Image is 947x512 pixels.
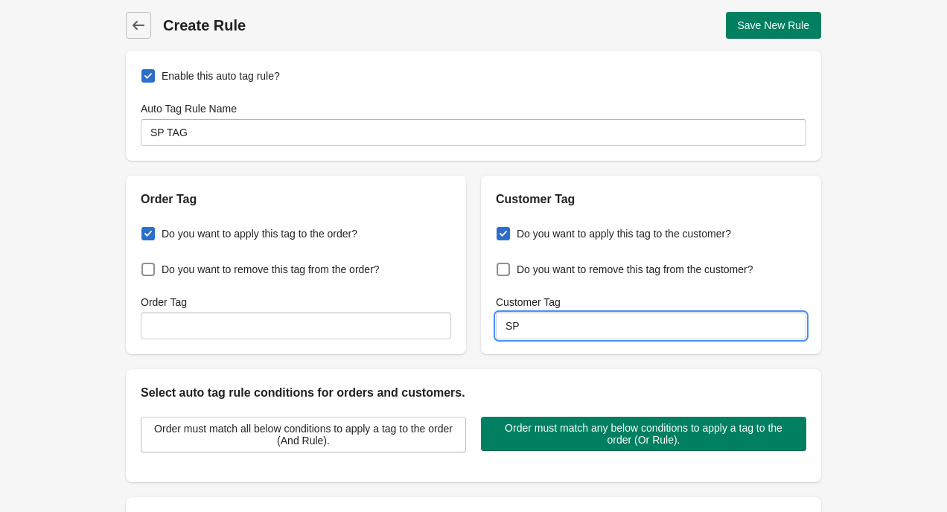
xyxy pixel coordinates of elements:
[162,68,280,83] span: Enable this auto tag rule?
[493,422,794,446] span: Order must match any below conditions to apply a tag to the order (Or Rule).
[481,417,806,451] button: Order must match any below conditions to apply a tag to the order (Or Rule).
[496,191,806,208] h2: Customer Tag
[726,12,822,39] button: Save New Rule
[163,15,473,36] h1: Create Rule
[517,226,731,241] span: Do you want to apply this tag to the customer?
[738,19,810,31] span: Save New Rule
[162,226,357,241] span: Do you want to apply this tag to the order?
[162,262,380,277] span: Do you want to remove this tag from the order?
[496,295,561,310] label: Customer Tag
[141,191,451,208] h2: Order Tag
[141,384,806,402] h2: Select auto tag rule conditions for orders and customers.
[153,423,453,447] span: Order must match all below conditions to apply a tag to the order (And Rule).
[517,262,753,277] span: Do you want to remove this tag from the customer?
[141,417,466,452] button: Order must match all below conditions to apply a tag to the order (And Rule).
[141,295,187,310] label: Order Tag
[141,101,237,116] label: Auto Tag Rule Name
